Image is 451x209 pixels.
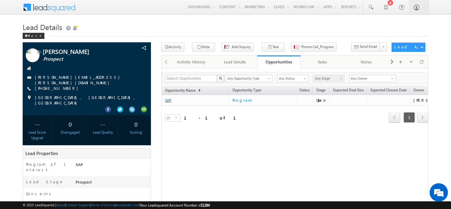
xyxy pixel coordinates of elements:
span: Expected Closure Date [370,88,407,92]
span: Any Status [277,76,306,81]
div: 1 - 1 of 1 [184,114,243,121]
div: Chat with us now [32,32,103,40]
a: Any Opportunity Type [226,75,272,82]
a: Activity History [170,55,213,68]
a: Status [296,87,313,95]
span: 1 [404,112,415,123]
div: Back [23,33,44,39]
label: Program of Interest [26,161,69,173]
div: Notes [349,58,383,66]
div: Activity History [175,58,208,66]
a: SAP [165,98,171,103]
a: prev [389,113,400,123]
img: Profile photo [26,48,39,64]
div: Minimize live chat window [100,3,115,18]
span: 51284 [201,203,210,207]
span: Prospect [43,56,123,62]
span: [PERSON_NAME] [43,48,122,55]
div: Lead Quality [90,130,116,135]
span: prev [389,112,400,123]
a: Stage [313,87,329,95]
a: Program [232,97,294,104]
span: next [417,112,428,123]
span: Any Opportunity Type [226,76,268,81]
span: Owner [413,88,424,92]
div: Disengaged [57,130,83,135]
a: Opportunities [257,55,301,68]
div: Scoring [123,130,149,135]
a: Show All Items [388,75,395,82]
textarea: Type your message and hit 'Enter' [8,57,112,158]
div: SAP [74,161,151,170]
div: Opportunities [262,59,296,65]
button: Task [262,43,285,51]
label: Concerns [26,191,53,196]
span: Lead Properties [25,150,58,156]
div: Open [316,97,327,103]
span: Any Stage [314,76,343,81]
span: Opportunity Name [165,88,196,93]
a: Terms of Service [91,203,115,207]
a: next [417,113,428,123]
a: Opportunity Name(sorted ascending) [162,87,204,95]
div: Tasks [306,58,339,66]
a: Contact Support [66,203,90,207]
a: Expected Closure Date [367,87,410,95]
a: Any Stage [313,75,344,82]
button: Lead Actions [392,43,425,52]
a: Notes [344,55,388,68]
div: Lead Details [218,58,252,66]
div: 0 [123,118,149,130]
button: Phone Call_Program [291,43,336,51]
span: select [175,116,180,119]
span: © 2025 LeadSquared | | | | | [23,202,210,208]
div: Lead Actions [394,44,420,50]
span: Expected Deal Size [333,88,364,92]
button: Add Inquiry [222,43,254,51]
div: Lead Score Upgrad [24,130,51,141]
a: Tasks [301,55,344,68]
span: [GEOGRAPHIC_DATA], [GEOGRAPHIC_DATA], [GEOGRAPHIC_DATA] [35,95,139,106]
div: Prospect [74,179,151,188]
em: Start Chat [83,163,111,172]
a: Lead Details [213,55,257,68]
a: Any Status [277,75,308,82]
a: [PERSON_NAME][EMAIL_ADDRESS][PERSON_NAME][DOMAIN_NAME] [35,74,123,85]
label: Lead Stage [26,179,64,184]
span: Stage [316,88,325,92]
button: Note [192,43,215,51]
img: d_60004797649_company_0_60004797649 [10,32,26,40]
span: Phone Call_Program [301,44,334,50]
span: Lead Details [23,22,62,32]
a: About [56,203,65,207]
img: Search [219,77,222,80]
span: Send Email [360,44,377,49]
input: Type to Search [349,75,396,82]
span: 15 [165,115,175,121]
a: Expected Deal Size [330,87,367,95]
button: Activity [161,43,184,51]
div: 0 [57,118,83,130]
span: Opportunity Type [229,87,296,95]
span: Your Leadsquared Account Number is [140,203,210,207]
button: Send Email [351,43,380,51]
span: Add Inquiry [232,44,251,50]
a: Acceptable Use [116,203,139,207]
div: -- [24,118,51,130]
span: (sorted ascending) [196,88,201,93]
a: Back [23,32,47,38]
div: -- [90,118,116,130]
span: [PHONE_NUMBER] [35,85,81,92]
